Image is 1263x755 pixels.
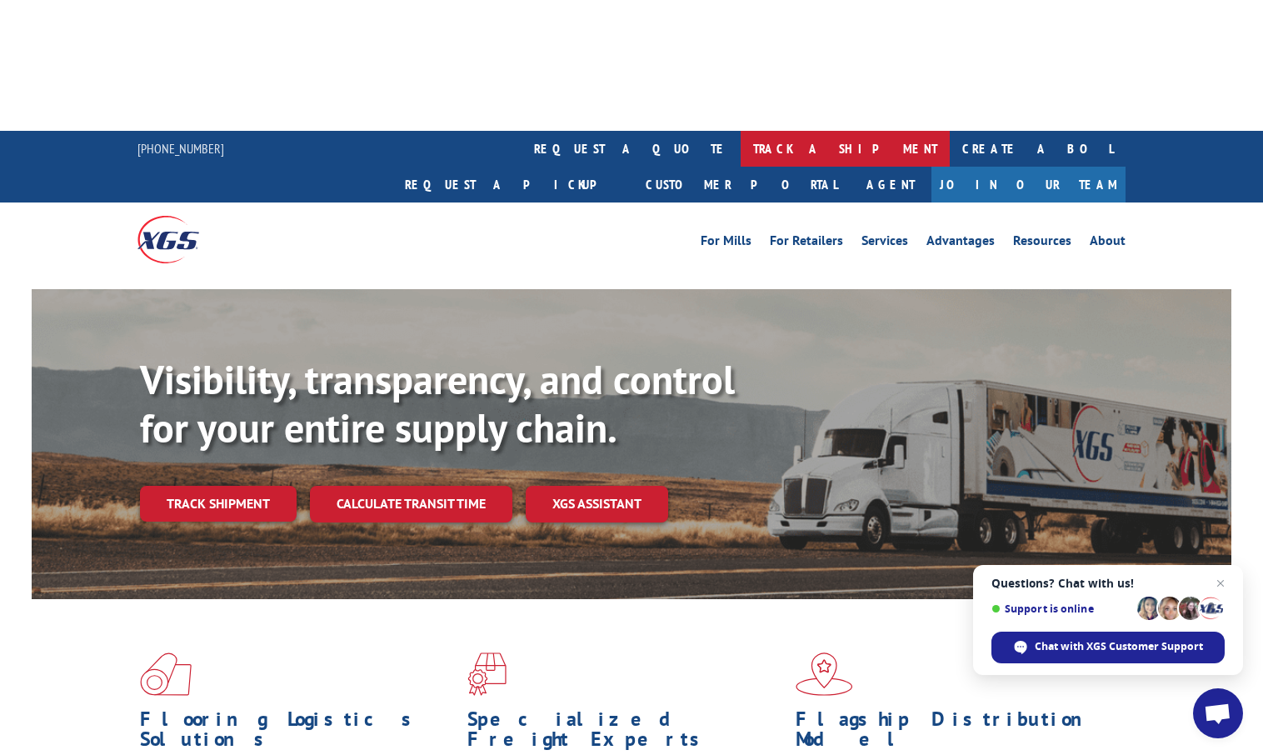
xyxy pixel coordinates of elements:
a: Track shipment [140,486,297,521]
a: For Mills [701,234,751,252]
a: Create a BOL [950,131,1126,167]
a: track a shipment [741,131,950,167]
a: For Retailers [770,234,843,252]
a: About [1090,234,1126,252]
div: Open chat [1193,688,1243,738]
a: Resources [1013,234,1071,252]
span: Chat with XGS Customer Support [1035,639,1203,654]
a: Calculate transit time [310,486,512,522]
img: xgs-icon-focused-on-flooring-red [467,652,507,696]
div: Chat with XGS Customer Support [991,632,1225,663]
span: Questions? Chat with us! [991,577,1225,590]
img: xgs-icon-total-supply-chain-intelligence-red [140,652,192,696]
span: Close chat [1211,573,1231,593]
a: Request a pickup [392,167,633,202]
a: Advantages [926,234,995,252]
a: XGS ASSISTANT [526,486,668,522]
a: Join Our Team [931,167,1126,202]
img: xgs-icon-flagship-distribution-model-red [796,652,853,696]
a: request a quote [522,131,741,167]
b: Visibility, transparency, and control for your entire supply chain. [140,353,735,453]
span: Support is online [991,602,1131,615]
a: [PHONE_NUMBER] [137,140,224,157]
a: Agent [850,167,931,202]
a: Customer Portal [633,167,850,202]
a: Services [861,234,908,252]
